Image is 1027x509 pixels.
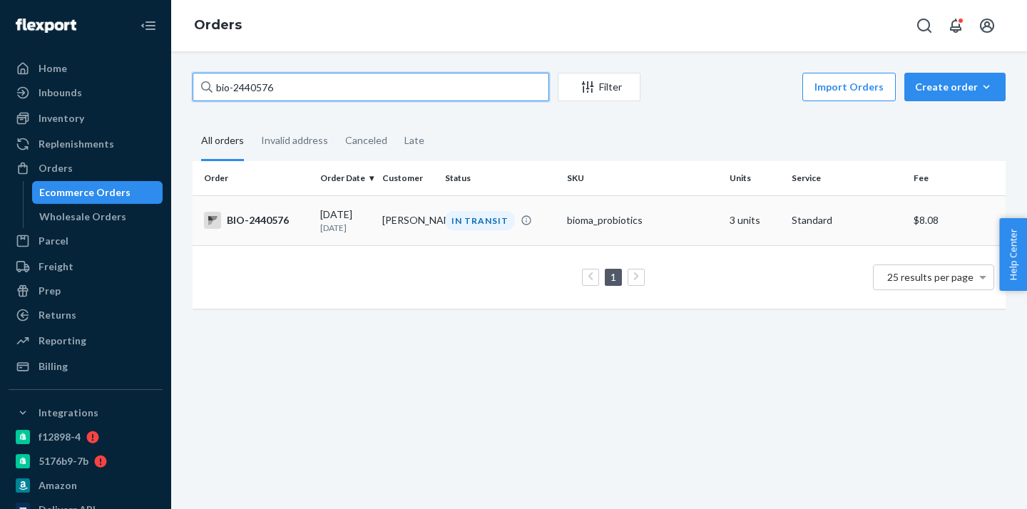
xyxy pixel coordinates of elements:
th: Order Date [315,161,377,195]
th: Fee [908,161,1006,195]
div: Billing [39,359,68,374]
th: Service [786,161,908,195]
div: Customer [382,172,433,184]
a: Orders [9,157,163,180]
ol: breadcrumbs [183,5,253,46]
div: Invalid address [261,122,328,159]
td: $8.08 [908,195,1006,245]
a: Returns [9,304,163,327]
a: Amazon [9,474,163,497]
th: Order [193,161,315,195]
a: Page 1 is your current page [608,271,619,283]
input: Search orders [193,73,549,101]
button: Close Navigation [134,11,163,40]
img: Flexport logo [16,19,76,33]
th: Status [439,161,561,195]
div: Late [404,122,424,159]
div: Amazon [39,478,77,493]
td: [PERSON_NAME] [377,195,439,245]
a: Inbounds [9,81,163,104]
div: bioma_probiotics [567,213,718,227]
div: f12898-4 [39,430,81,444]
div: Ecommerce Orders [39,185,131,200]
a: Reporting [9,329,163,352]
div: [DATE] [320,207,371,234]
button: Open Search Box [910,11,939,40]
a: Prep [9,279,163,302]
div: Replenishments [39,137,114,151]
div: Wholesale Orders [39,210,126,224]
div: Create order [915,80,995,94]
div: Canceled [345,122,387,159]
div: Home [39,61,67,76]
button: Help Center [999,218,1027,291]
a: Home [9,57,163,80]
a: Inventory [9,107,163,130]
span: 25 results per page [887,271,974,283]
p: [DATE] [320,222,371,234]
div: BIO-2440576 [204,212,309,229]
div: All orders [201,122,244,161]
a: f12898-4 [9,426,163,448]
button: Create order [904,73,1006,101]
a: Billing [9,355,163,378]
button: Open notifications [941,11,970,40]
div: Orders [39,161,73,175]
a: Parcel [9,230,163,252]
div: Integrations [39,406,98,420]
button: Integrations [9,401,163,424]
button: Open account menu [973,11,1001,40]
div: Freight [39,259,73,274]
a: 5176b9-7b [9,450,163,473]
p: Standard [792,213,902,227]
div: Inbounds [39,86,82,100]
a: Freight [9,255,163,278]
div: Parcel [39,234,68,248]
a: Replenishments [9,133,163,155]
a: Wholesale Orders [32,205,163,228]
div: Reporting [39,334,86,348]
button: Import Orders [802,73,896,101]
div: IN TRANSIT [445,211,515,230]
div: Returns [39,308,76,322]
div: Inventory [39,111,84,125]
div: Prep [39,284,61,298]
th: SKU [561,161,724,195]
th: Units [724,161,786,195]
a: Ecommerce Orders [32,181,163,204]
a: Orders [194,17,242,33]
td: 3 units [724,195,786,245]
button: Filter [558,73,640,101]
div: 5176b9-7b [39,454,88,468]
div: Filter [558,80,640,94]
